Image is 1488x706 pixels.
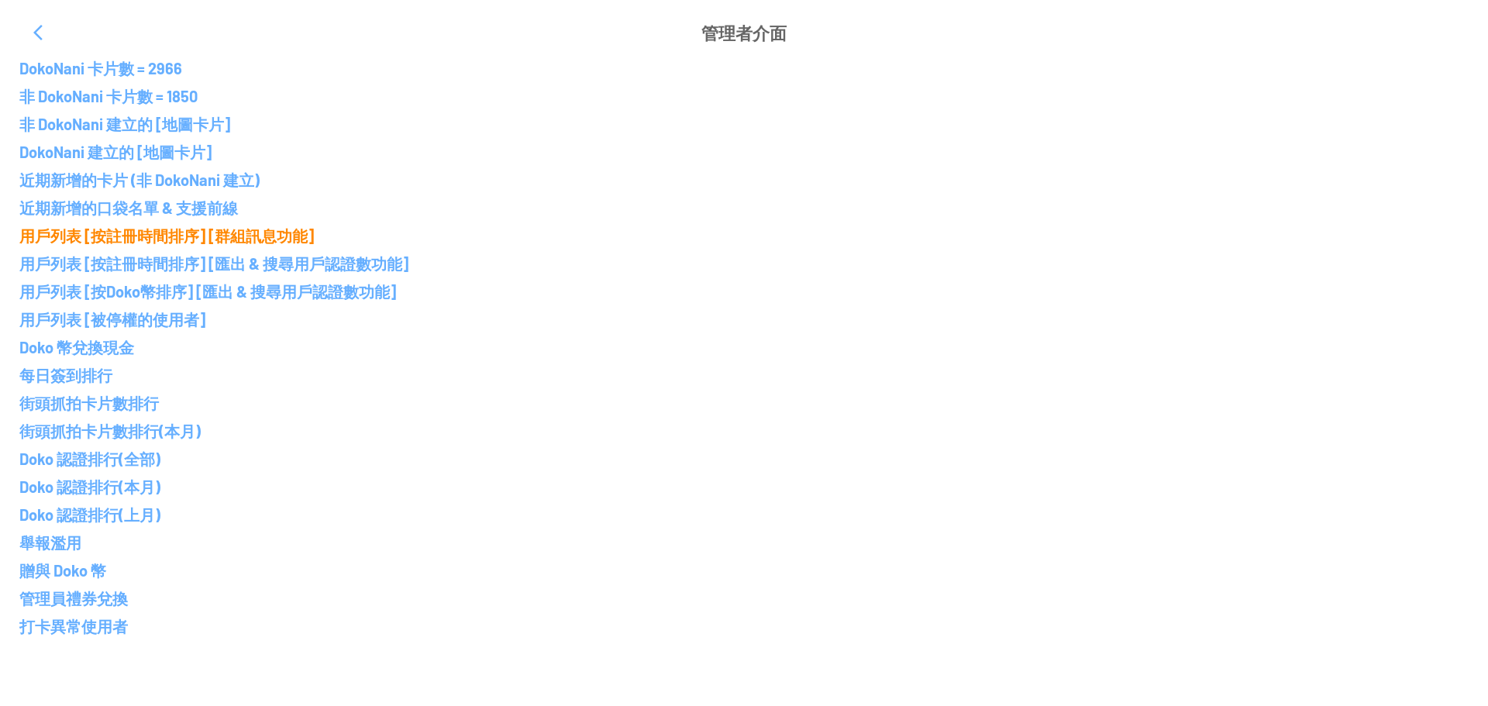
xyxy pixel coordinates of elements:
[19,310,1469,329] p: 用戶列表 [被停權的使用者]
[19,366,1469,384] p: 每日簽到排行
[701,14,787,51] p: 管理者介面
[19,170,1469,189] p: 近期新增的卡片 (非 DokoNani 建立)
[19,561,1469,580] p: 贈與 Doko 幣
[19,589,1469,608] p: 管理員禮券兌換
[19,338,1469,356] p: Doko 幣兌換現金
[19,449,1469,468] p: Doko 認證排行(全部)
[19,505,1469,524] p: Doko 認證排行(上月)
[19,282,1469,301] p: 用戶列表 [按Doko幣排序] [匯出 & 搜尋用戶認證數功能]
[19,226,1469,245] p: 用戶列表 [按註冊時間排序] [群組訊息功能]
[19,198,1469,217] p: 近期新增的口袋名單 & 支援前線
[19,254,1469,273] p: 用戶列表 [按註冊時間排序] [匯出 & 搜尋用戶認證數功能]
[19,143,1469,161] p: DokoNani 建立的 [地圖卡片]
[19,422,1469,440] p: 街頭抓拍卡片數排行(本月)
[19,59,1469,77] p: DokoNani 卡片數 = 2966
[19,533,1469,552] p: 舉報濫用
[19,115,1469,133] p: 非 DokoNani 建立的 [地圖卡片]
[19,87,1469,105] p: 非 DokoNani 卡片數 = 1850
[19,477,1469,496] p: Doko 認證排行(本月)
[19,394,1469,412] p: 街頭抓拍卡片數排行
[19,617,1469,635] p: 打卡異常使用者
